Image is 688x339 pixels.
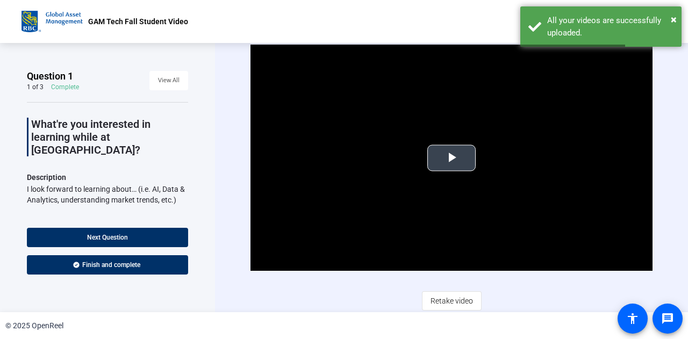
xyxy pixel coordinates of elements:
div: © 2025 OpenReel [5,320,63,331]
div: Complete [51,83,79,91]
p: Description [27,171,188,184]
span: View All [158,73,180,89]
span: Finish and complete [82,261,140,269]
img: OpenReel logo [21,11,83,32]
div: I look forward to learning about… (i.e. AI, Data & Analytics, understanding market trends, etc.) [27,184,188,205]
p: What're you interested in learning while at [GEOGRAPHIC_DATA]? [31,118,188,156]
div: 1 of 3 [27,83,44,91]
button: Close [671,11,677,27]
span: Next Question [87,234,128,241]
button: View All [149,71,188,90]
p: GAM Tech Fall Student Video [88,15,188,28]
div: Video Player [250,45,653,271]
span: × [671,13,677,26]
span: Retake video [431,291,473,311]
mat-icon: accessibility [626,312,639,325]
div: All your videos are successfully uploaded. [547,15,673,39]
button: Finish and complete [27,255,188,275]
button: Play Video [427,145,476,171]
mat-icon: message [661,312,674,325]
button: Next Question [27,228,188,247]
button: Retake video [422,291,482,311]
span: Question 1 [27,70,73,83]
